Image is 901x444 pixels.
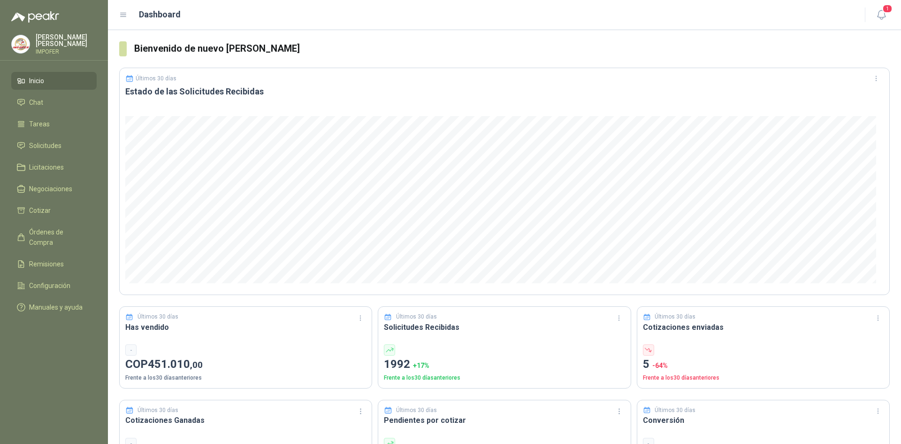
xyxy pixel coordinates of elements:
[137,312,178,321] p: Últimos 30 días
[125,86,884,97] h3: Estado de las Solicitudes Recibidas
[11,255,97,273] a: Remisiones
[655,406,695,415] p: Últimos 30 días
[29,259,64,269] span: Remisiones
[29,280,70,291] span: Configuración
[134,41,890,56] h3: Bienvenido de nuevo [PERSON_NAME]
[11,137,97,155] a: Solicitudes
[11,72,97,90] a: Inicio
[125,414,366,426] h3: Cotizaciones Ganadas
[125,321,366,333] h3: Has vendido
[11,115,97,133] a: Tareas
[413,362,429,369] span: + 17 %
[139,8,181,21] h1: Dashboard
[11,11,59,23] img: Logo peakr
[11,158,97,176] a: Licitaciones
[11,202,97,219] a: Cotizar
[384,321,625,333] h3: Solicitudes Recibidas
[882,4,893,13] span: 1
[137,406,178,415] p: Últimos 30 días
[11,180,97,198] a: Negociaciones
[29,140,61,151] span: Solicitudes
[11,277,97,295] a: Configuración
[29,162,64,172] span: Licitaciones
[11,223,97,251] a: Órdenes de Compra
[29,302,83,312] span: Manuales y ayuda
[396,312,437,321] p: Últimos 30 días
[11,93,97,111] a: Chat
[125,356,366,374] p: COP
[29,227,88,248] span: Órdenes de Compra
[384,374,625,382] p: Frente a los 30 días anteriores
[384,414,625,426] h3: Pendientes por cotizar
[148,358,203,371] span: 451.010
[190,359,203,370] span: ,00
[655,312,695,321] p: Últimos 30 días
[36,34,97,47] p: [PERSON_NAME] [PERSON_NAME]
[36,49,97,55] p: IMPOFER
[12,35,30,53] img: Company Logo
[873,7,890,23] button: 1
[125,344,137,356] div: -
[125,374,366,382] p: Frente a los 30 días anteriores
[11,298,97,316] a: Manuales y ayuda
[643,414,884,426] h3: Conversión
[136,75,176,82] p: Últimos 30 días
[29,184,72,194] span: Negociaciones
[643,321,884,333] h3: Cotizaciones enviadas
[29,119,50,129] span: Tareas
[643,374,884,382] p: Frente a los 30 días anteriores
[29,205,51,216] span: Cotizar
[29,97,43,108] span: Chat
[396,406,437,415] p: Últimos 30 días
[29,76,44,86] span: Inicio
[643,356,884,374] p: 5
[652,362,668,369] span: -64 %
[384,356,625,374] p: 1992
